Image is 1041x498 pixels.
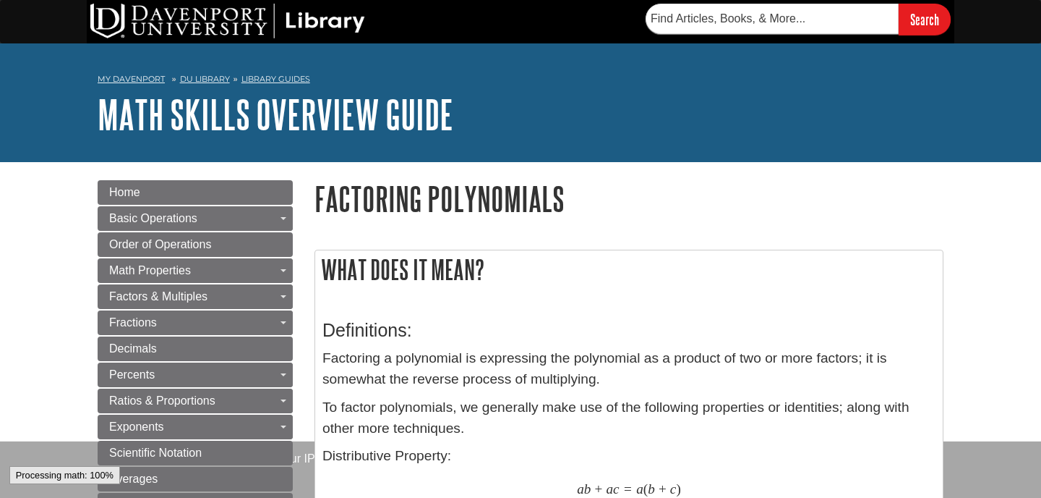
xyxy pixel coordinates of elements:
a: Percents [98,363,293,387]
a: Factors & Multiples [98,284,293,309]
span: Averages [109,473,158,485]
span: = [624,481,632,497]
span: Percents [109,368,155,381]
a: Library Guides [241,74,310,84]
a: Scientific Notation [98,441,293,465]
span: Math Properties [109,264,191,277]
p: Distributive Property: [322,446,935,467]
img: DU Library [90,4,365,38]
span: a [636,481,643,497]
a: Decimals [98,337,293,361]
a: Order of Operations [98,232,293,257]
span: + [659,481,667,497]
span: ) [676,481,680,497]
a: Basic Operations [98,206,293,231]
span: b [584,481,591,497]
span: Factors & Multiples [109,290,207,303]
span: a [577,481,584,497]
span: + [595,481,603,497]
span: ( [643,481,648,497]
span: c [613,481,620,497]
span: Ratios & Proportions [109,394,215,407]
span: Decimals [109,342,157,355]
a: Averages [98,467,293,491]
a: Ratios & Proportions [98,389,293,413]
a: Exponents [98,415,293,439]
span: Scientific Notation [109,447,202,459]
span: Order of Operations [109,238,211,250]
a: My Davenport [98,73,165,85]
a: DU Library [180,74,230,84]
input: Find Articles, Books, & More... [646,4,899,34]
h2: What does it mean? [315,250,943,289]
nav: breadcrumb [98,69,943,93]
span: c [670,481,677,497]
div: Processing math: 100% [9,466,120,484]
span: Fractions [109,316,157,329]
span: Home [109,186,140,198]
h1: Factoring Polynomials [314,180,943,217]
a: Math Properties [98,258,293,283]
p: To factor polynomials, we generally make use of the following properties or identities; along wit... [322,397,935,439]
a: Home [98,180,293,205]
form: Searches DU Library's articles, books, and more [646,4,951,35]
h3: Definitions: [322,320,935,341]
p: Factoring a polynomial is expressing the polynomial as a product of two or more factors; it is so... [322,348,935,390]
span: Exponents [109,421,164,433]
a: Fractions [98,311,293,335]
span: a [606,481,613,497]
input: Search [899,4,951,35]
span: Basic Operations [109,212,197,224]
a: Math Skills Overview Guide [98,92,453,137]
span: b [648,481,655,497]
